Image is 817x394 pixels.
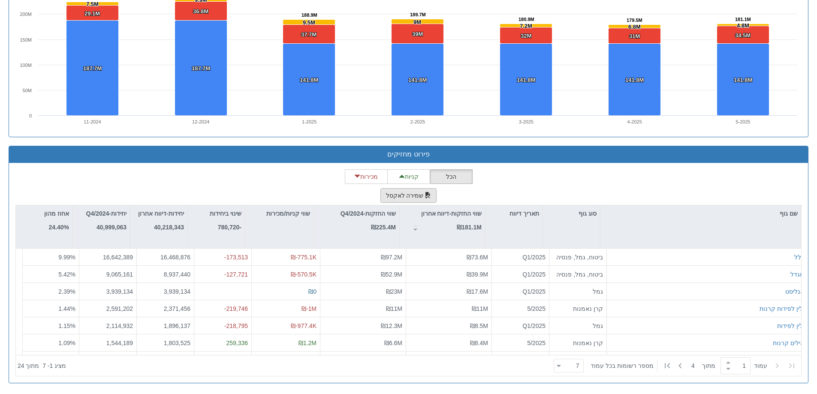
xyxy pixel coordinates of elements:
span: ₪-977.4K [291,322,317,329]
div: -127,721 [198,270,248,278]
span: 4 [691,361,702,370]
span: ₪97.2M [381,254,402,261]
tspan: 36.8M [193,8,208,15]
strong: 24.40% [49,224,69,231]
text: 12-2024 [192,119,209,124]
button: הכל [430,169,473,184]
span: ₪1.2M [298,339,317,346]
p: יחידות-דיווח אחרון [138,209,184,218]
tspan: 187.7M [192,65,210,72]
p: שינוי ביחידות [210,209,241,218]
button: אנליסט [785,287,804,295]
p: שווי החזקות-Q4/2024 [341,209,396,218]
p: יחידות-Q4/2024 [86,209,127,218]
span: ₪11M [386,305,402,312]
text: 4-2025 [627,119,642,124]
tspan: 189.7M [410,12,426,17]
span: ₪-1M [301,305,317,312]
p: שווי החזקות-דיווח אחרון [421,209,482,218]
span: ₪39.9M [467,271,488,277]
button: קניות [387,169,430,184]
div: שווי קניות/מכירות [245,205,314,222]
tspan: 7.5M [86,1,99,7]
div: שם גוף [600,205,801,222]
div: ‏מציג 1 - 7 ‏ מתוך 24 [18,356,66,375]
tspan: 29.1M [84,10,100,17]
tspan: 37.7M [301,31,317,38]
tspan: 141.8M [408,77,427,83]
strong: ₪225.4M [371,224,396,231]
div: 8,937,440 [140,270,190,278]
strong: 40,218,343 [154,224,184,231]
div: קרן נאמנות [553,304,603,313]
div: -218,795 [198,321,248,330]
div: 3,939,134 [83,287,133,295]
div: קרן נאמנות [553,338,603,347]
div: 16,468,876 [140,253,190,262]
div: Q1/2025 [495,253,546,262]
tspan: 6.8M [628,24,641,30]
tspan: 34.5M [735,32,751,39]
tspan: 9.5M [303,19,315,26]
div: 1,896,137 [140,321,190,330]
tspan: 188.9M [301,12,317,18]
div: 2,114,932 [83,321,133,330]
div: ‏ מתוך [550,356,799,375]
span: ‏מספר רשומות בכל עמוד [591,361,654,370]
button: ילין לפידות [777,321,804,330]
strong: 40,999,063 [96,224,127,231]
text: 100M [20,63,32,68]
strong: -780,720 [218,224,241,231]
tspan: 180.9M [519,17,534,22]
div: 1.15 % [26,321,75,330]
tspan: 187.7M [83,65,102,72]
tspan: 181.1M [735,17,751,22]
div: Q1/2025 [495,321,546,330]
span: ₪17.6M [467,288,488,295]
span: ₪52.9M [381,271,402,277]
strong: ₪181.1M [457,224,482,231]
span: ₪0 [308,288,317,295]
tspan: 4.8M [737,22,749,29]
span: ₪-775.1K [291,254,317,261]
p: אחוז מהון [44,209,69,218]
span: ₪73.6M [467,254,488,261]
div: 9.99 % [26,253,75,262]
tspan: 9M [413,19,421,25]
div: ילין לפידות קרנות [760,304,804,313]
span: ₪6.6M [384,339,402,346]
div: 2,371,456 [140,304,190,313]
div: 1.09 % [26,338,75,347]
h3: פירוט מחזיקים [15,150,802,158]
tspan: 7.2M [520,23,532,29]
div: Q1/2025 [495,287,546,295]
span: ‏עמוד [754,361,767,370]
span: ₪8.5M [470,322,488,329]
text: 3-2025 [519,119,534,124]
div: Q1/2025 [495,270,546,278]
div: 2,591,202 [83,304,133,313]
tspan: 32M [521,33,531,39]
div: גמל [553,287,603,295]
span: ₪23M [386,288,402,295]
text: 150M [20,37,32,42]
div: גמל [553,321,603,330]
button: מגדל [790,270,804,278]
div: 259,336 [198,338,248,347]
text: 11-2024 [84,119,101,124]
span: ₪11M [472,305,488,312]
text: 2-2025 [410,119,425,124]
div: 16,642,389 [83,253,133,262]
tspan: 39M [412,31,423,37]
text: 50M [23,88,32,93]
text: 1-2025 [302,119,317,124]
button: כלל [794,253,804,262]
button: מכירות [345,169,388,184]
span: ₪8.4M [470,339,488,346]
div: סוג גוף [543,205,600,222]
div: 2.39 % [26,287,75,295]
button: אילים קרנות [773,338,804,347]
